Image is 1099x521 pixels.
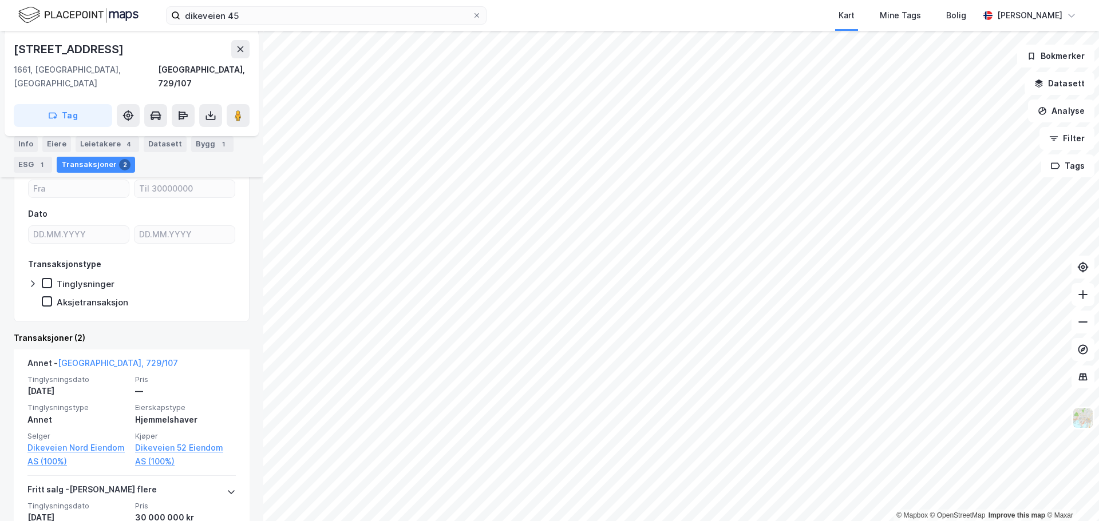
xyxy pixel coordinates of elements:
[1017,45,1094,67] button: Bokmerker
[119,159,131,170] div: 2
[14,40,126,58] div: [STREET_ADDRESS]
[14,331,250,345] div: Transaksjoner (2)
[27,501,128,511] span: Tinglysningsdato
[135,403,236,412] span: Eierskapstype
[18,5,139,25] img: logo.f888ab2527a4732fd821a326f86c7f29.svg
[36,159,48,170] div: 1
[14,136,38,152] div: Info
[27,356,178,375] div: Annet -
[158,63,250,90] div: [GEOGRAPHIC_DATA], 729/107
[1025,72,1094,95] button: Datasett
[14,157,52,173] div: ESG
[946,9,966,22] div: Bolig
[14,104,112,127] button: Tag
[880,9,921,22] div: Mine Tags
[997,9,1062,22] div: [PERSON_NAME]
[135,384,236,398] div: —
[180,7,472,24] input: Søk på adresse, matrikkel, gårdeiere, leietakere eller personer
[27,413,128,427] div: Annet
[27,441,128,468] a: Dikeveien Nord Eiendom AS (100%)
[191,136,234,152] div: Bygg
[27,403,128,412] span: Tinglysningstype
[1041,154,1094,177] button: Tags
[28,207,48,221] div: Dato
[1028,100,1094,122] button: Analyse
[57,297,128,308] div: Aksjetransaksjon
[42,136,71,152] div: Eiere
[135,226,235,243] input: DD.MM.YYYY
[1039,127,1094,150] button: Filter
[144,136,187,152] div: Datasett
[930,511,986,519] a: OpenStreetMap
[27,384,128,398] div: [DATE]
[14,63,158,90] div: 1661, [GEOGRAPHIC_DATA], [GEOGRAPHIC_DATA]
[58,358,178,368] a: [GEOGRAPHIC_DATA], 729/107
[135,501,236,511] span: Pris
[123,138,135,150] div: 4
[839,9,855,22] div: Kart
[29,226,129,243] input: DD.MM.YYYY
[1072,407,1094,429] img: Z
[135,431,236,441] span: Kjøper
[28,257,101,271] div: Transaksjonstype
[135,375,236,384] span: Pris
[135,441,236,468] a: Dikeveien 52 Eiendom AS (100%)
[76,136,139,152] div: Leietakere
[218,138,229,150] div: 1
[1042,466,1099,521] iframe: Chat Widget
[135,413,236,427] div: Hjemmelshaver
[27,483,157,501] div: Fritt salg - [PERSON_NAME] flere
[989,511,1045,519] a: Improve this map
[27,375,128,384] span: Tinglysningsdato
[27,431,128,441] span: Selger
[57,157,135,173] div: Transaksjoner
[29,180,129,197] input: Fra
[896,511,928,519] a: Mapbox
[135,180,235,197] input: Til 30000000
[57,279,114,289] div: Tinglysninger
